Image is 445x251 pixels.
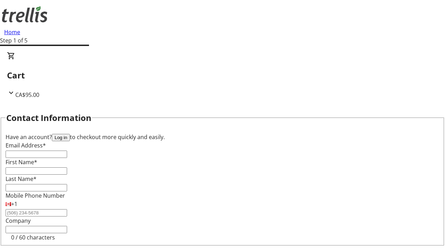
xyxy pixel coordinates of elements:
label: Email Address* [6,142,46,149]
label: Company [6,217,31,225]
label: Last Name* [6,175,37,183]
h2: Cart [7,69,438,82]
label: Mobile Phone Number [6,192,65,199]
h2: Contact Information [6,112,91,124]
div: Have an account? to checkout more quickly and easily. [6,133,439,141]
tr-character-limit: 0 / 60 characters [11,234,55,241]
input: (506) 234-5678 [6,209,67,216]
span: CA$95.00 [15,91,39,99]
button: Log in [52,134,70,141]
label: First Name* [6,158,37,166]
div: CartCA$95.00 [7,52,438,99]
